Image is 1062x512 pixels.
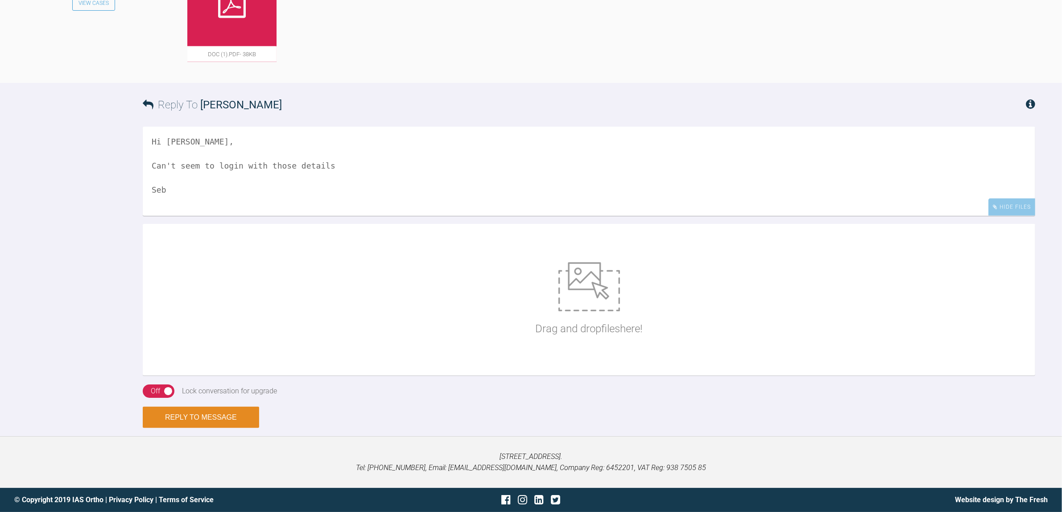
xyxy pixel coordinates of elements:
div: © Copyright 2019 IAS Ortho | | [14,494,359,506]
span: doc (1).pdf - 38KB [187,46,277,62]
p: Drag and drop files here! [536,320,643,337]
div: Lock conversation for upgrade [182,385,277,397]
a: Terms of Service [159,495,214,504]
span: [PERSON_NAME] [200,99,282,111]
p: [STREET_ADDRESS]. Tel: [PHONE_NUMBER], Email: [EMAIL_ADDRESS][DOMAIN_NAME], Company Reg: 6452201,... [14,451,1048,474]
h3: Reply To [143,96,282,113]
a: Website design by The Fresh [955,495,1048,504]
a: Privacy Policy [109,495,153,504]
div: Hide Files [988,198,1035,216]
button: Reply to Message [143,407,259,428]
div: Off [151,385,160,397]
